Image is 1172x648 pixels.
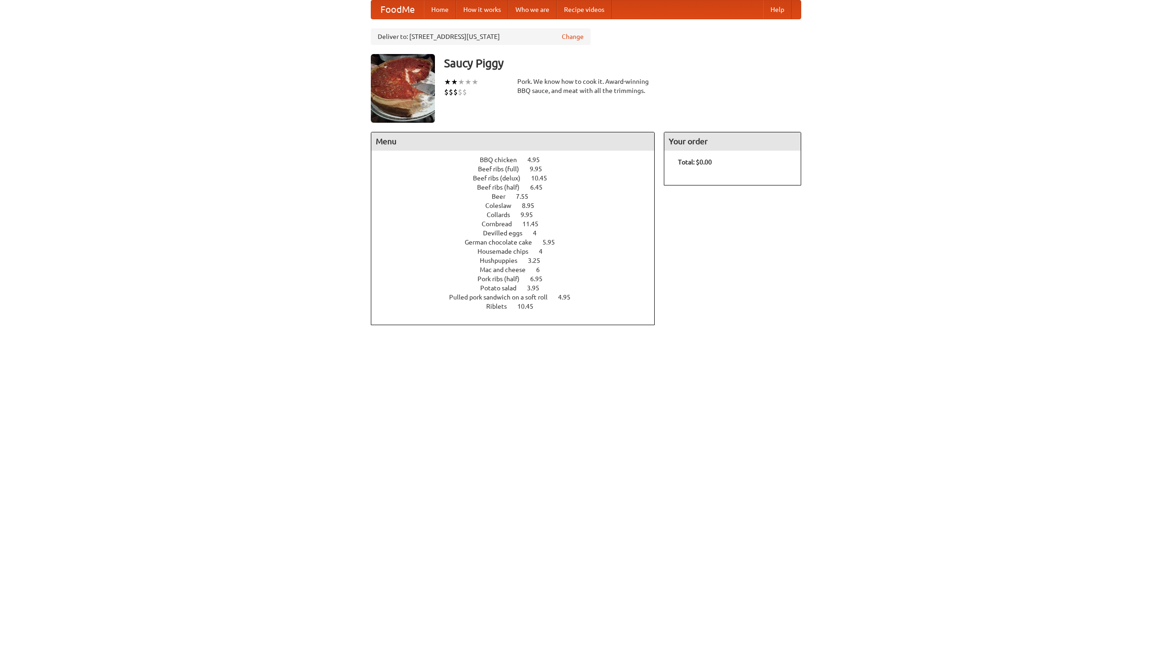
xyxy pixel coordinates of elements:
span: Housemade chips [477,248,537,255]
span: Pork ribs (half) [477,275,529,283]
a: Cornbread 11.45 [482,220,555,228]
span: 5.95 [543,239,564,246]
span: 7.55 [516,193,537,200]
a: Housemade chips 4 [477,248,559,255]
a: Mac and cheese 6 [480,266,557,273]
span: 4 [533,229,546,237]
li: $ [462,87,467,97]
div: Pork. We know how to cook it. Award-winning BBQ sauce, and meat with all the trimmings. [517,77,655,95]
span: Collards [487,211,519,218]
span: 11.45 [522,220,548,228]
a: Potato salad 3.95 [480,284,556,292]
span: 4.95 [527,156,549,163]
span: Mac and cheese [480,266,535,273]
span: Devilled eggs [483,229,532,237]
span: 4 [539,248,552,255]
h3: Saucy Piggy [444,54,801,72]
li: $ [458,87,462,97]
a: Beef ribs (full) 9.95 [478,165,559,173]
a: Beef ribs (delux) 10.45 [473,174,564,182]
img: angular.jpg [371,54,435,123]
span: 6.95 [530,275,552,283]
span: Beef ribs (delux) [473,174,530,182]
span: German chocolate cake [465,239,541,246]
span: 9.95 [530,165,551,173]
span: Cornbread [482,220,521,228]
span: Hushpuppies [480,257,526,264]
a: Who we are [508,0,557,19]
li: $ [453,87,458,97]
a: Riblets 10.45 [486,303,550,310]
span: 8.95 [522,202,543,209]
li: ★ [451,77,458,87]
span: Beef ribs (full) [478,165,528,173]
span: 10.45 [517,303,543,310]
h4: Your order [664,132,801,151]
span: 6 [536,266,549,273]
span: 3.25 [528,257,549,264]
a: Recipe videos [557,0,612,19]
a: Hushpuppies 3.25 [480,257,557,264]
a: German chocolate cake 5.95 [465,239,572,246]
a: Collards 9.95 [487,211,550,218]
span: 6.45 [530,184,552,191]
a: How it works [456,0,508,19]
span: Coleslaw [485,202,521,209]
span: 3.95 [527,284,548,292]
span: BBQ chicken [480,156,526,163]
b: Total: $0.00 [678,158,712,166]
a: Beer 7.55 [492,193,545,200]
a: FoodMe [371,0,424,19]
li: $ [449,87,453,97]
a: Coleslaw 8.95 [485,202,551,209]
a: Home [424,0,456,19]
a: Devilled eggs 4 [483,229,553,237]
span: Pulled pork sandwich on a soft roll [449,294,557,301]
div: Deliver to: [STREET_ADDRESS][US_STATE] [371,28,591,45]
a: Pork ribs (half) 6.95 [477,275,559,283]
span: 9.95 [521,211,542,218]
a: Help [763,0,792,19]
span: Beef ribs (half) [477,184,529,191]
span: Potato salad [480,284,526,292]
span: Beer [492,193,515,200]
a: Pulled pork sandwich on a soft roll 4.95 [449,294,587,301]
li: ★ [458,77,465,87]
li: ★ [472,77,478,87]
span: 4.95 [558,294,580,301]
a: Beef ribs (half) 6.45 [477,184,559,191]
li: ★ [465,77,472,87]
a: Change [562,32,584,41]
li: $ [444,87,449,97]
span: Riblets [486,303,516,310]
h4: Menu [371,132,654,151]
span: 10.45 [531,174,556,182]
a: BBQ chicken 4.95 [480,156,557,163]
li: ★ [444,77,451,87]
